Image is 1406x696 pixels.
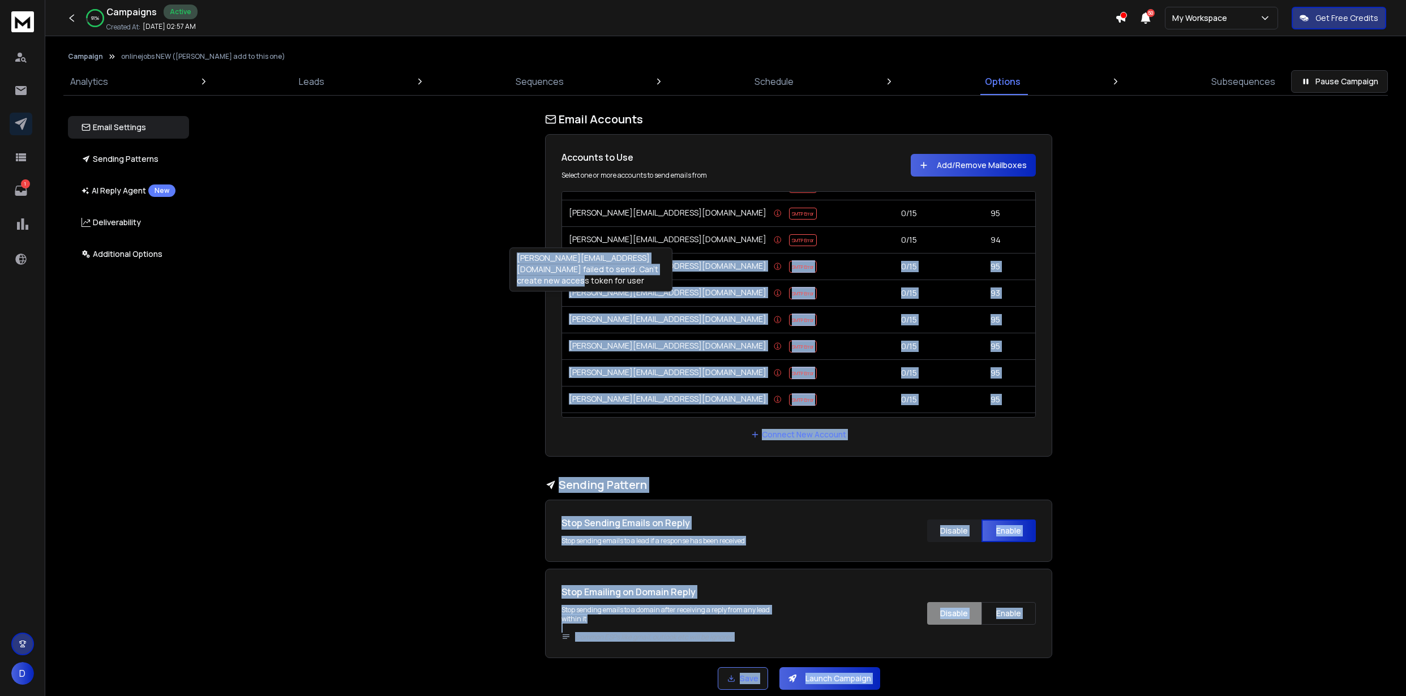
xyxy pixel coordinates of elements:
p: [DATE] 02:57 AM [143,22,196,31]
a: 1 [10,179,32,202]
p: Created At: [106,23,140,32]
p: Get Free Credits [1315,12,1378,24]
a: Sequences [509,68,571,95]
p: Subsequences [1211,75,1275,88]
p: Sequences [516,75,564,88]
a: Subsequences [1204,68,1282,95]
p: 91 % [91,15,99,22]
p: 1 [21,179,30,188]
p: Schedule [755,75,794,88]
button: Get Free Credits [1292,7,1386,29]
img: logo [11,11,34,32]
button: Pause Campaign [1291,70,1388,93]
h1: Campaigns [106,5,157,19]
button: Campaign [68,52,103,61]
div: Active [164,5,198,19]
button: D [11,662,34,685]
p: My Workspace [1172,12,1232,24]
a: Schedule [748,68,800,95]
h1: Email Accounts [545,111,1052,127]
span: 50 [1147,9,1155,17]
div: [PERSON_NAME][EMAIL_ADDRESS][DOMAIN_NAME] failed to send: Can't create new access token for user [509,247,672,291]
p: Options [985,75,1021,88]
p: Email Settings [82,122,146,133]
p: onlinejobs NEW ([PERSON_NAME] add to this one) [121,52,285,61]
button: Email Settings [68,116,189,139]
a: Analytics [63,68,115,95]
a: Leads [292,68,331,95]
a: Options [978,68,1027,95]
p: Leads [299,75,324,88]
p: Analytics [70,75,108,88]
